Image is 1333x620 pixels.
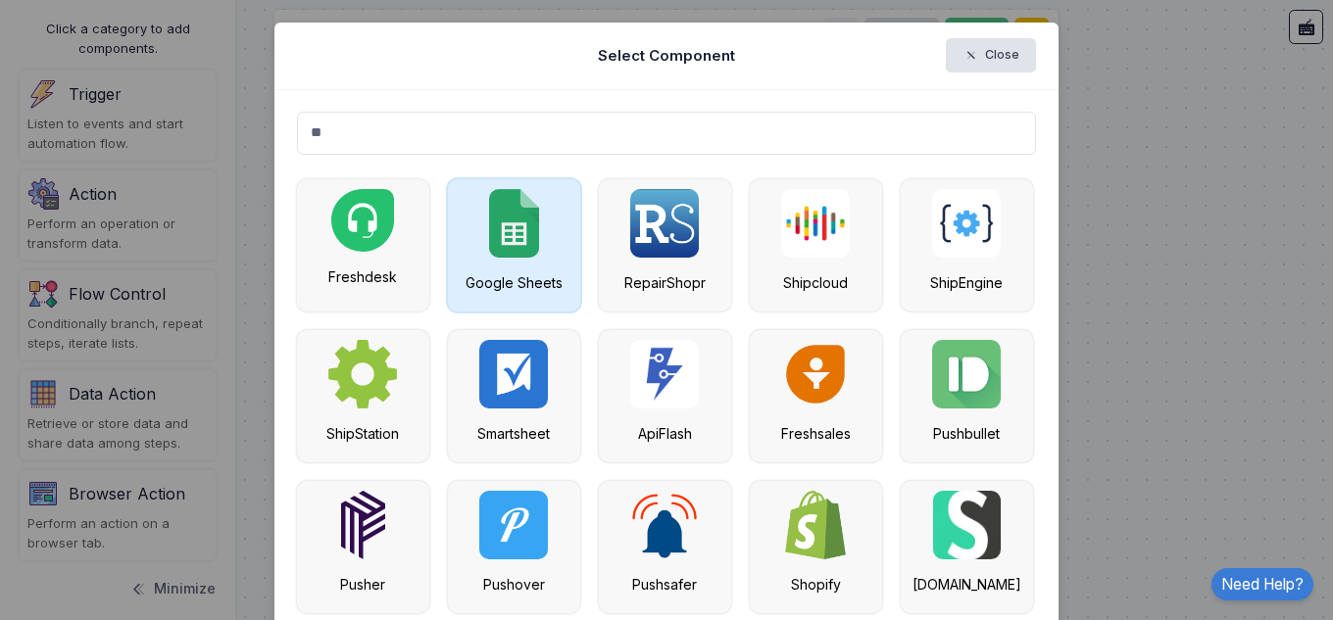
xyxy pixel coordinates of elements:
[1211,568,1313,600] a: Need Help?
[911,574,1023,595] div: [DOMAIN_NAME]
[331,189,394,252] img: freshdesk.svg
[458,423,570,444] div: Smartsheet
[760,272,872,293] div: Shipcloud
[609,272,721,293] div: RepairShopr
[781,340,850,408] img: freshsales.png
[932,189,1001,258] img: shipengine.png
[760,574,872,595] div: Shopify
[479,340,548,408] img: smartsheet.png
[609,423,721,444] div: ApiFlash
[609,574,721,595] div: Pushsafer
[933,491,1001,559] img: short-io.png
[630,491,699,559] img: pushsafer.png
[307,423,420,444] div: ShipStation
[489,189,539,258] img: google-sheets.svg
[760,423,872,444] div: Freshsales
[911,272,1023,293] div: ShipEngine
[932,340,1001,408] img: pushbulet.png
[307,266,420,287] div: Freshdesk
[458,574,570,595] div: Pushover
[781,189,850,258] img: shipcloud.png
[911,423,1023,444] div: Pushbullet
[598,45,735,67] h5: Select Component
[479,491,548,559] img: pushover.png
[630,189,699,258] img: repairshopr.png
[341,491,385,559] img: pusher.svg
[630,340,699,408] img: apiflash.png
[307,574,420,595] div: Pusher
[781,491,850,559] img: shopify.png
[458,272,570,293] div: Google Sheets
[328,340,397,408] img: ship-station.png
[946,38,1037,72] button: Close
